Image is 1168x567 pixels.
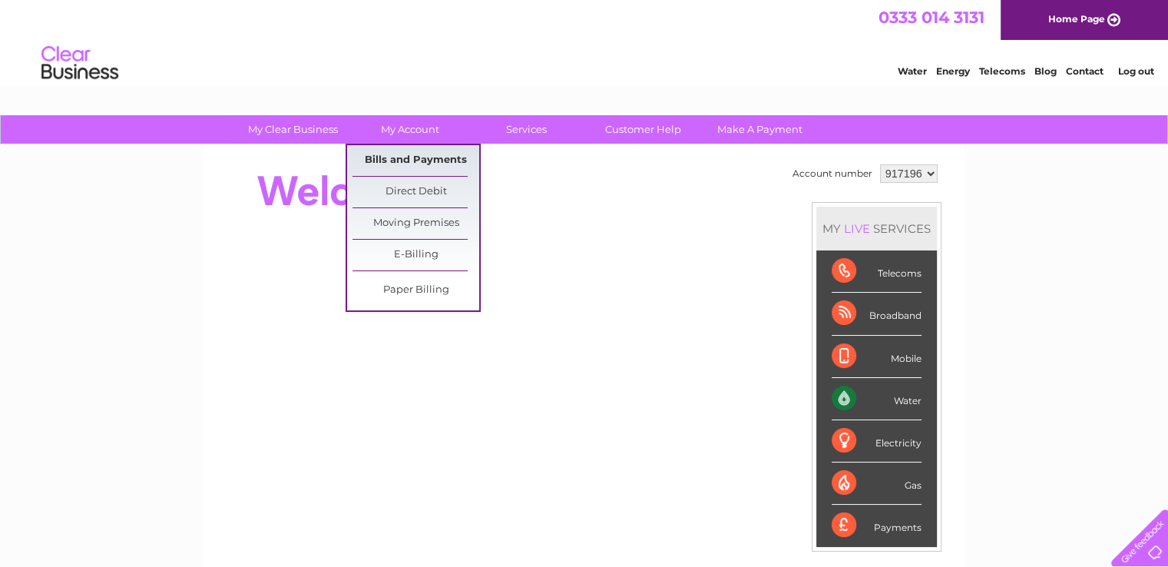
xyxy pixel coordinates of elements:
a: 0333 014 3131 [878,8,984,27]
div: Clear Business is a trading name of Verastar Limited (registered in [GEOGRAPHIC_DATA] No. 3667643... [222,8,948,75]
div: MY SERVICES [816,207,937,250]
a: Telecoms [979,65,1025,77]
div: Gas [832,463,921,505]
div: Water [832,378,921,420]
a: Services [463,115,590,144]
a: Customer Help [580,115,706,144]
div: Payments [832,505,921,546]
div: Electricity [832,420,921,463]
div: Broadband [832,293,921,335]
a: Bills and Payments [352,145,479,176]
a: E-Billing [352,240,479,270]
a: Make A Payment [696,115,823,144]
a: Moving Premises [352,208,479,239]
div: Mobile [832,336,921,378]
div: Telecoms [832,250,921,293]
a: Log out [1117,65,1153,77]
a: Contact [1066,65,1103,77]
div: LIVE [841,221,873,236]
img: logo.png [41,40,119,87]
a: Water [898,65,927,77]
a: Blog [1034,65,1057,77]
a: Energy [936,65,970,77]
a: Direct Debit [352,177,479,207]
a: Paper Billing [352,275,479,306]
a: My Clear Business [230,115,356,144]
a: My Account [346,115,473,144]
td: Account number [789,161,876,187]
